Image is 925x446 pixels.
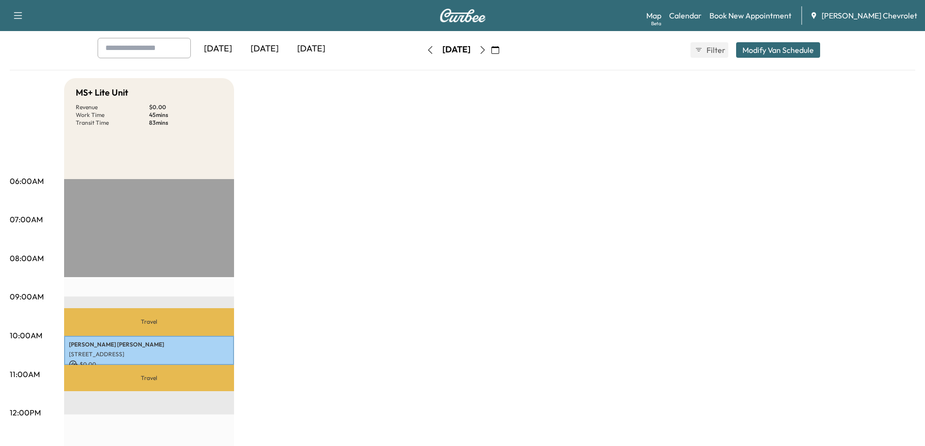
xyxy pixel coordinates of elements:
[442,44,471,56] div: [DATE]
[76,111,149,119] p: Work Time
[10,407,41,418] p: 12:00PM
[709,10,791,21] a: Book New Appointment
[241,38,288,60] div: [DATE]
[10,330,42,341] p: 10:00AM
[706,44,724,56] span: Filter
[690,42,728,58] button: Filter
[646,10,661,21] a: MapBeta
[10,291,44,302] p: 09:00AM
[651,20,661,27] div: Beta
[10,252,44,264] p: 08:00AM
[76,103,149,111] p: Revenue
[669,10,702,21] a: Calendar
[69,350,229,358] p: [STREET_ADDRESS]
[10,214,43,225] p: 07:00AM
[149,111,222,119] p: 45 mins
[288,38,335,60] div: [DATE]
[10,175,44,187] p: 06:00AM
[822,10,917,21] span: [PERSON_NAME] Chevrolet
[64,308,234,336] p: Travel
[736,42,820,58] button: Modify Van Schedule
[439,9,486,22] img: Curbee Logo
[149,119,222,127] p: 83 mins
[76,86,128,99] h5: MS+ Lite Unit
[76,119,149,127] p: Transit Time
[195,38,241,60] div: [DATE]
[149,103,222,111] p: $ 0.00
[64,365,234,391] p: Travel
[10,368,40,380] p: 11:00AM
[69,341,229,348] p: [PERSON_NAME] [PERSON_NAME]
[69,360,229,369] p: $ 0.00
